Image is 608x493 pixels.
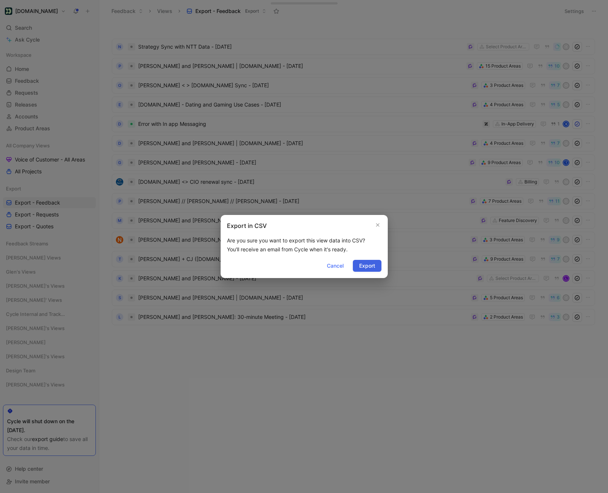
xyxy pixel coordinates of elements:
span: Cancel [327,261,344,270]
div: Are you sure you want to export this view data into CSV? You'll receive an email from Cycle when ... [227,236,381,254]
button: Export [353,260,381,272]
h2: Export in CSV [227,221,267,230]
span: Export [359,261,375,270]
button: Cancel [321,260,350,272]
